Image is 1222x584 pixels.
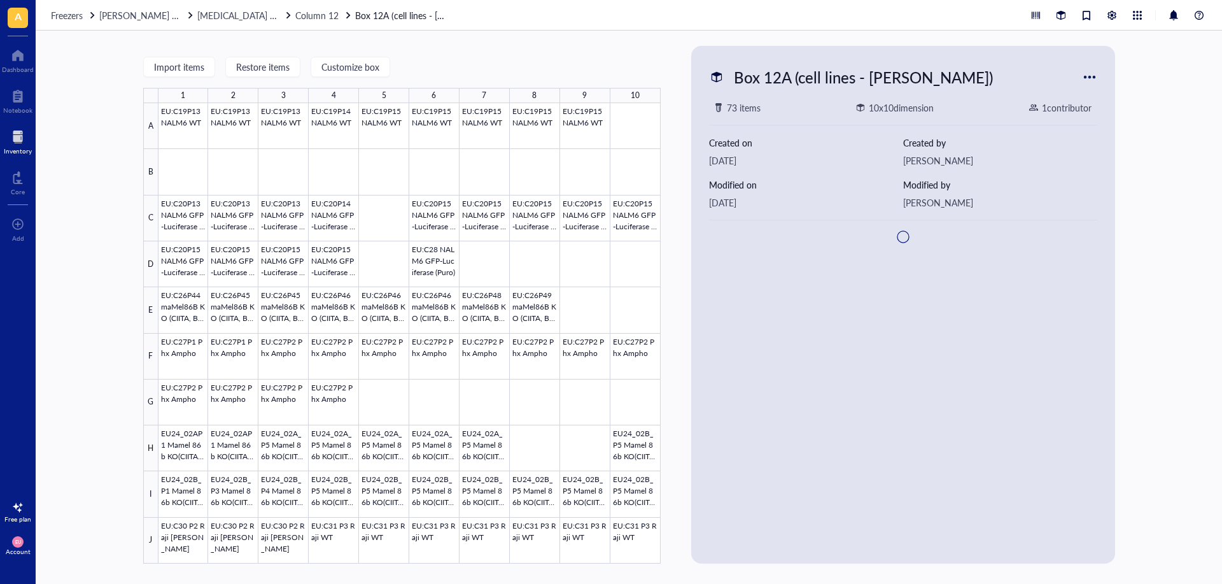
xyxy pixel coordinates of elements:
div: Notebook [3,106,32,114]
div: C [143,196,158,241]
div: G [143,380,158,425]
div: 10 x 10 dimension [869,101,934,115]
div: Core [11,188,25,196]
a: Core [11,167,25,196]
a: Dashboard [2,45,34,73]
div: [PERSON_NAME] [903,153,1097,167]
div: 5 [382,87,386,104]
div: Free plan [4,515,31,523]
div: B [143,149,158,195]
span: A [15,8,22,24]
a: [MEDICAL_DATA] tankColumn 12 [197,8,353,22]
div: Created on [709,136,903,150]
div: Add [12,234,24,242]
div: Inventory [4,147,32,155]
a: [PERSON_NAME] freezer [99,8,195,22]
div: 1 [181,87,185,104]
span: Column 12 [295,9,339,22]
span: EU [15,539,20,545]
div: Box 12A (cell lines - [PERSON_NAME]) [728,64,999,90]
div: 73 items [727,101,761,115]
div: J [143,518,158,564]
div: Created by [903,136,1097,150]
div: [DATE] [709,153,903,167]
div: 2 [231,87,235,104]
span: [PERSON_NAME] freezer [99,9,199,22]
div: 7 [482,87,486,104]
a: Inventory [4,127,32,155]
a: Freezers [51,8,97,22]
div: 1 contributor [1042,101,1092,115]
span: Restore items [236,62,290,72]
div: 9 [582,87,587,104]
a: Notebook [3,86,32,114]
div: D [143,241,158,287]
div: 8 [532,87,537,104]
div: Modified on [709,178,903,192]
span: Freezers [51,9,83,22]
button: Restore items [225,57,300,77]
div: Dashboard [2,66,34,73]
div: [DATE] [709,196,903,210]
div: I [143,471,158,517]
div: 3 [281,87,286,104]
button: Import items [143,57,215,77]
button: Customize box [311,57,390,77]
div: H [143,425,158,471]
div: 6 [432,87,436,104]
span: Customize box [321,62,379,72]
span: Import items [154,62,204,72]
div: [PERSON_NAME] [903,196,1097,210]
div: Modified by [903,178,1097,192]
div: F [143,334,158,380]
span: [MEDICAL_DATA] tank [197,9,287,22]
a: Box 12A (cell lines - [PERSON_NAME]) [355,8,451,22]
div: E [143,287,158,333]
div: 4 [332,87,336,104]
div: Account [6,548,31,555]
div: 10 [631,87,640,104]
div: A [143,103,158,149]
